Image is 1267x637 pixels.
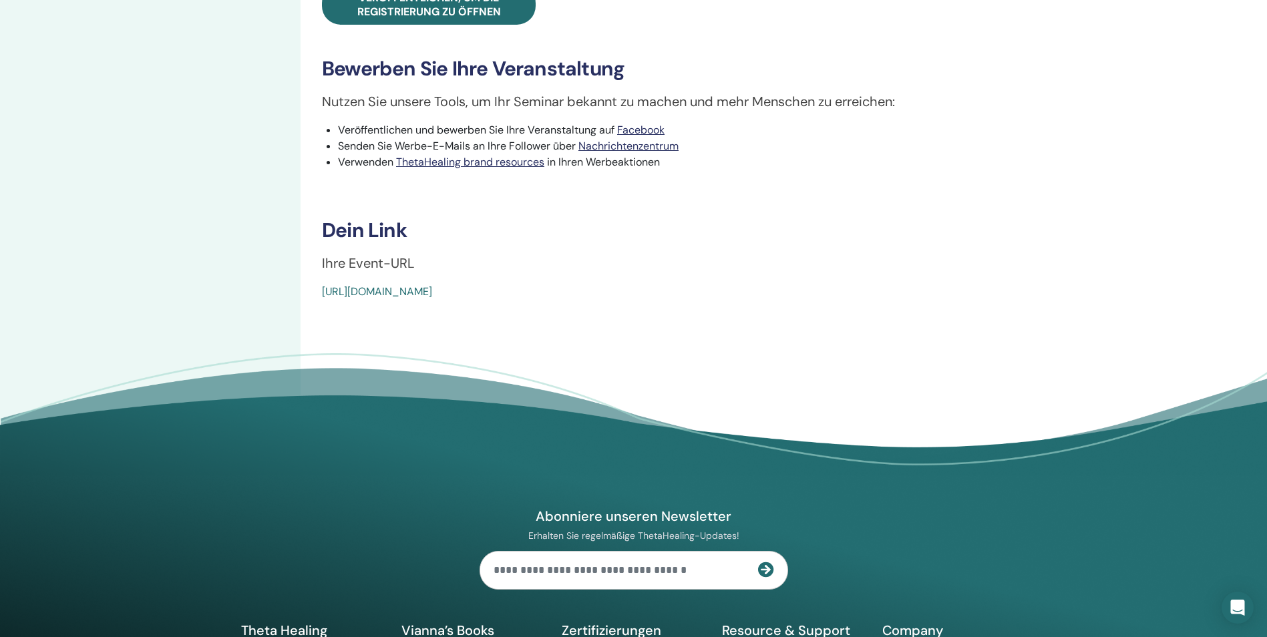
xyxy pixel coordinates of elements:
[480,507,788,525] h4: Abonniere unseren Newsletter
[338,138,1124,154] li: Senden Sie Werbe-E-Mails an Ihre Follower über
[396,155,544,169] a: ThetaHealing brand resources
[578,139,679,153] a: Nachrichtenzentrum
[1222,592,1254,624] div: Open Intercom Messenger
[322,218,1124,242] h3: Dein Link
[322,91,1124,112] p: Nutzen Sie unsere Tools, um Ihr Seminar bekannt zu machen und mehr Menschen zu erreichen:
[322,284,432,298] a: [URL][DOMAIN_NAME]
[338,122,1124,138] li: Veröffentlichen und bewerben Sie Ihre Veranstaltung auf
[322,253,1124,273] p: Ihre Event-URL
[338,154,1124,170] li: Verwenden in Ihren Werbeaktionen
[617,123,665,137] a: Facebook
[322,57,1124,81] h3: Bewerben Sie Ihre Veranstaltung
[480,529,788,542] p: Erhalten Sie regelmäßige ThetaHealing-Updates!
